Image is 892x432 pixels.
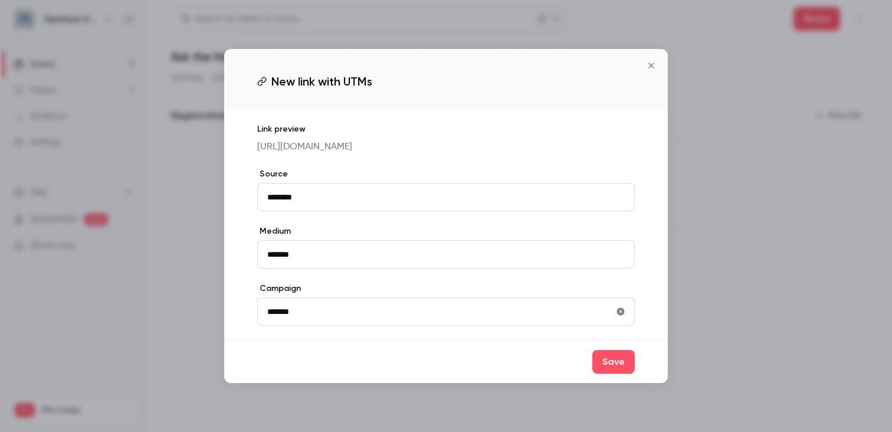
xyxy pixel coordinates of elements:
button: Close [640,54,663,77]
span: New link with UTMs [271,73,372,90]
p: [URL][DOMAIN_NAME] [257,140,635,154]
button: utmCampaign [611,302,630,321]
p: Link preview [257,123,635,135]
label: Campaign [257,283,635,294]
label: Medium [257,225,635,237]
label: Source [257,168,635,180]
button: Save [592,350,635,374]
